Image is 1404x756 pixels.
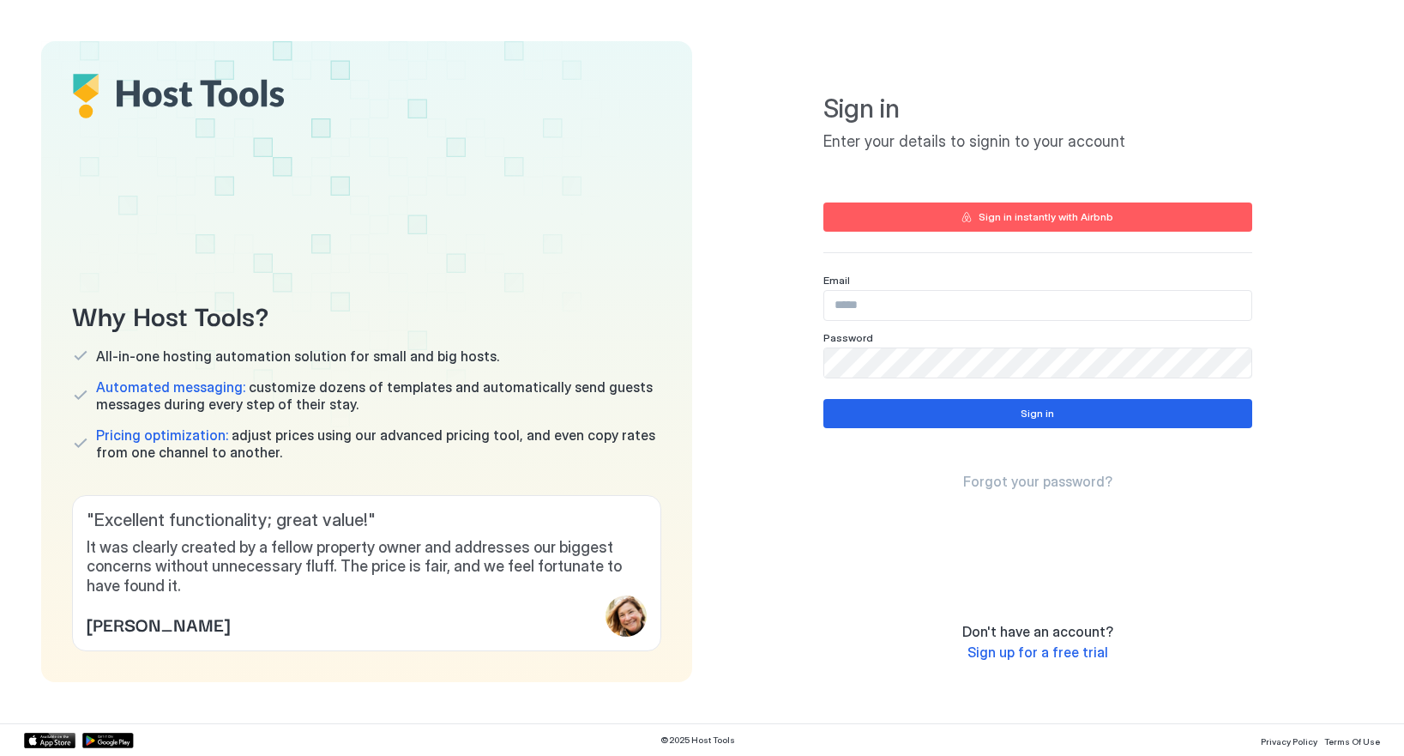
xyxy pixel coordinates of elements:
div: profile [606,596,647,637]
input: Input Field [824,348,1251,378]
span: Terms Of Use [1324,736,1380,747]
input: Input Field [824,291,1251,320]
span: It was clearly created by a fellow property owner and addresses our biggest concerns without unne... [87,538,647,596]
div: Sign in instantly with Airbnb [979,209,1113,225]
span: Email [823,274,850,287]
span: © 2025 Host Tools [660,735,735,746]
button: Sign in [823,399,1252,428]
span: [PERSON_NAME] [87,611,230,637]
span: Pricing optimization: [96,426,228,444]
span: Why Host Tools? [72,295,661,334]
span: Privacy Policy [1261,736,1317,747]
button: Sign in instantly with Airbnb [823,203,1252,232]
span: All-in-one hosting automation solution for small and big hosts. [96,348,499,365]
span: Automated messaging: [96,378,245,396]
span: Enter your details to signin to your account [823,132,1252,152]
span: Forgot your password? [963,473,1112,490]
a: Sign up for a free trial [967,644,1108,662]
a: Privacy Policy [1261,731,1317,749]
span: Sign in [823,93,1252,125]
span: adjust prices using our advanced pricing tool, and even copy rates from one channel to another. [96,426,661,461]
span: Don't have an account? [962,623,1113,640]
div: Sign in [1021,406,1054,421]
span: Password [823,331,873,344]
a: Terms Of Use [1324,731,1380,749]
a: Forgot your password? [963,473,1112,491]
a: App Store [24,733,75,748]
span: customize dozens of templates and automatically send guests messages during every step of their s... [96,378,661,413]
a: Google Play Store [82,733,134,748]
span: " Excellent functionality; great value! " [87,510,647,531]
